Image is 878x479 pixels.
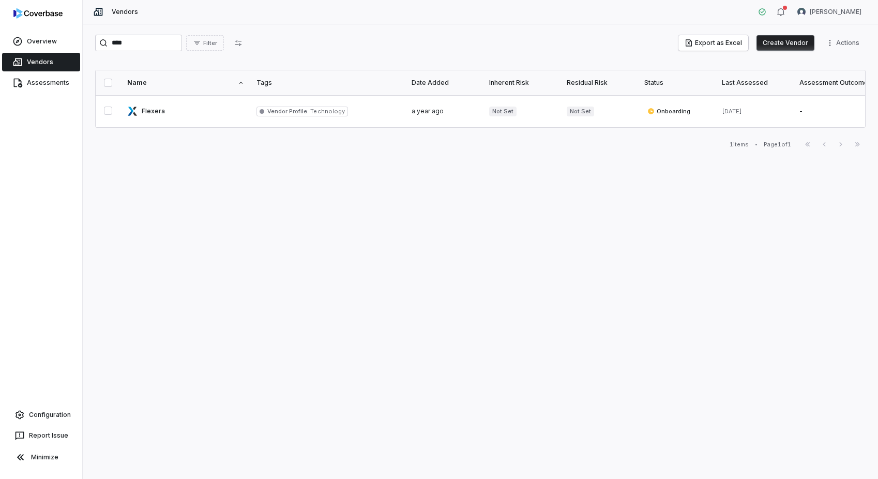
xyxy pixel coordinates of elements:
[2,73,80,92] a: Assessments
[4,447,78,468] button: Minimize
[186,35,224,51] button: Filter
[29,411,71,419] span: Configuration
[127,79,244,87] div: Name
[567,107,594,116] span: Not Set
[4,406,78,424] a: Configuration
[2,32,80,51] a: Overview
[4,426,78,445] button: Report Issue
[793,95,871,127] td: -
[764,141,791,148] div: Page 1 of 1
[810,8,861,16] span: [PERSON_NAME]
[567,79,632,87] div: Residual Risk
[412,107,444,115] span: a year ago
[791,4,868,20] button: Diana Esparza avatar[PERSON_NAME]
[489,79,554,87] div: Inherent Risk
[722,108,742,115] span: [DATE]
[755,141,758,148] div: •
[309,108,344,115] span: Technology
[412,79,477,87] div: Date Added
[730,141,749,148] div: 1 items
[797,8,806,16] img: Diana Esparza avatar
[647,107,690,115] span: Onboarding
[112,8,138,16] span: Vendors
[29,431,68,440] span: Report Issue
[27,79,69,87] span: Assessments
[756,35,814,51] button: Create Vendor
[799,79,865,87] div: Assessment Outcome
[27,37,57,46] span: Overview
[27,58,53,66] span: Vendors
[722,79,787,87] div: Last Assessed
[31,453,58,461] span: Minimize
[489,107,517,116] span: Not Set
[267,108,309,115] span: Vendor Profile :
[256,79,399,87] div: Tags
[644,79,709,87] div: Status
[203,39,217,47] span: Filter
[13,8,63,19] img: logo-D7KZi-bG.svg
[678,35,748,51] button: Export as Excel
[2,53,80,71] a: Vendors
[823,35,866,51] button: More actions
